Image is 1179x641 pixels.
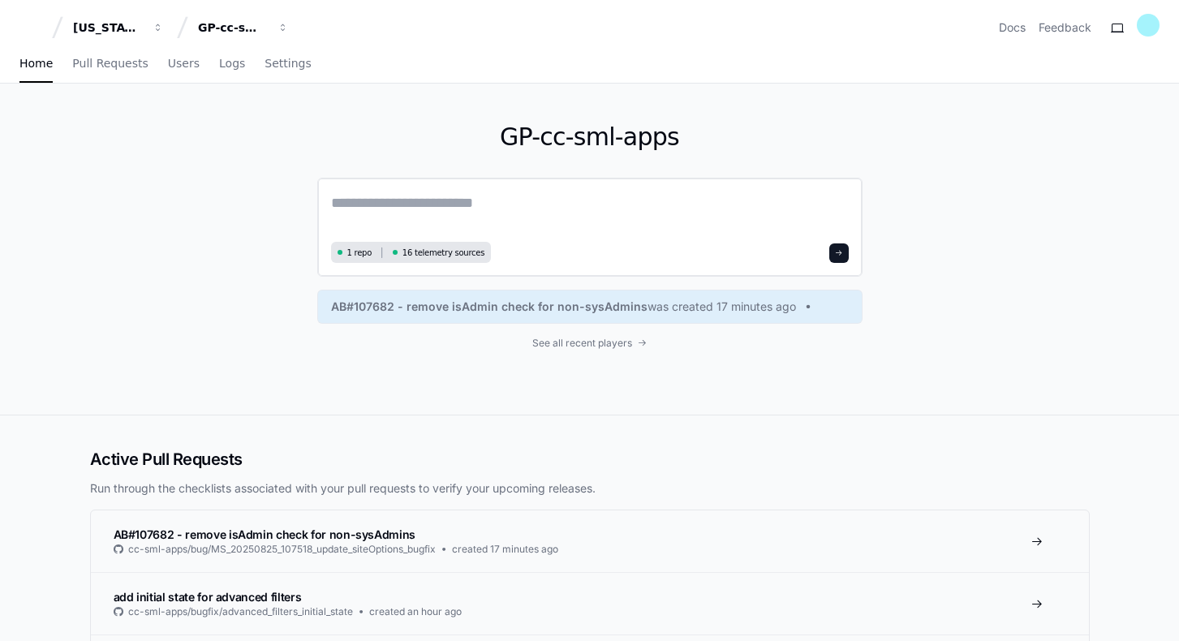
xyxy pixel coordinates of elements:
[67,13,170,42] button: [US_STATE] Pacific
[114,527,416,541] span: AB#107682 - remove isAdmin check for non-sysAdmins
[73,19,143,36] div: [US_STATE] Pacific
[114,590,302,604] span: add initial state for advanced filters
[402,247,484,259] span: 16 telemetry sources
[648,299,796,315] span: was created 17 minutes ago
[168,45,200,83] a: Users
[452,543,558,556] span: created 17 minutes ago
[265,45,311,83] a: Settings
[999,19,1026,36] a: Docs
[198,19,268,36] div: GP-cc-sml-apps
[128,605,353,618] span: cc-sml-apps/bugfix/advanced_filters_initial_state
[331,299,849,315] a: AB#107682 - remove isAdmin check for non-sysAdminswas created 17 minutes ago
[219,45,245,83] a: Logs
[317,337,863,350] a: See all recent players
[331,299,648,315] span: AB#107682 - remove isAdmin check for non-sysAdmins
[219,58,245,68] span: Logs
[265,58,311,68] span: Settings
[1039,19,1091,36] button: Feedback
[91,510,1089,572] a: AB#107682 - remove isAdmin check for non-sysAdminscc-sml-apps/bug/MS_20250825_107518_update_siteO...
[72,45,148,83] a: Pull Requests
[128,543,436,556] span: cc-sml-apps/bug/MS_20250825_107518_update_siteOptions_bugfix
[72,58,148,68] span: Pull Requests
[19,45,53,83] a: Home
[317,123,863,152] h1: GP-cc-sml-apps
[19,58,53,68] span: Home
[90,448,1090,471] h2: Active Pull Requests
[91,572,1089,635] a: add initial state for advanced filterscc-sml-apps/bugfix/advanced_filters_initial_statecreated an...
[369,605,462,618] span: created an hour ago
[168,58,200,68] span: Users
[191,13,295,42] button: GP-cc-sml-apps
[347,247,372,259] span: 1 repo
[90,480,1090,497] p: Run through the checklists associated with your pull requests to verify your upcoming releases.
[532,337,632,350] span: See all recent players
